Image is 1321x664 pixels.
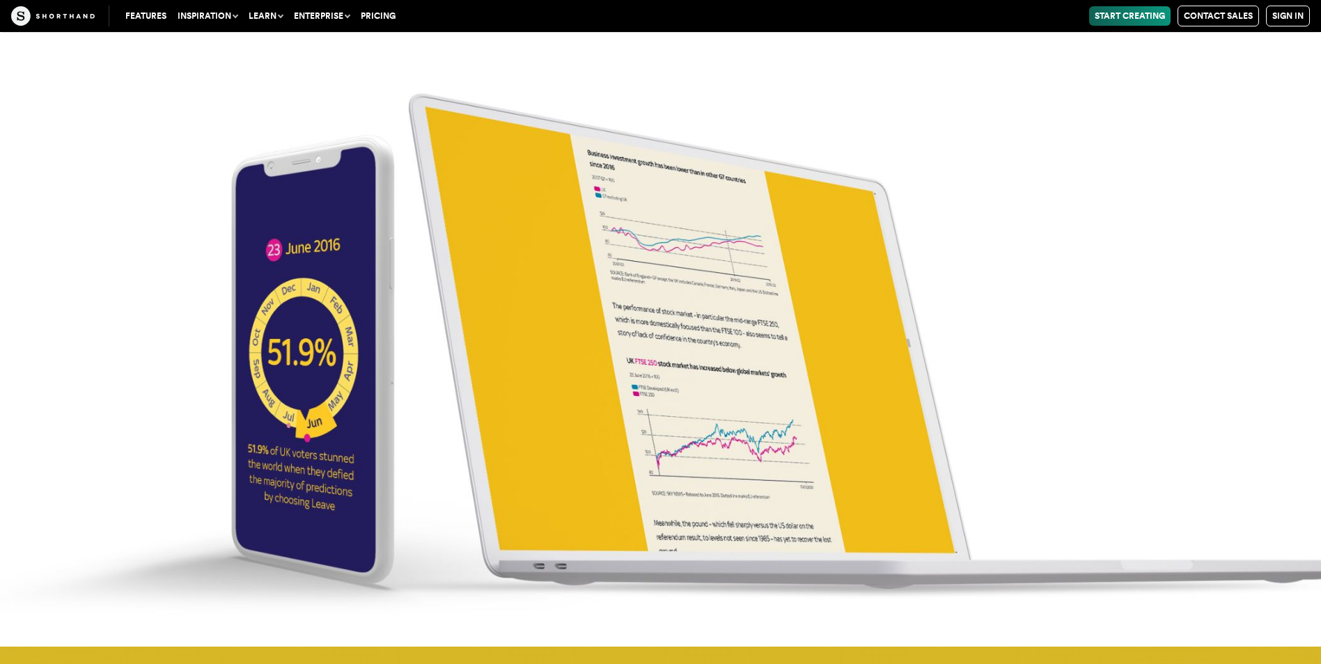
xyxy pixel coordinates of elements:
[120,6,172,26] a: Features
[243,6,288,26] button: Learn
[288,6,355,26] button: Enterprise
[1266,6,1310,26] a: Sign in
[1178,6,1259,26] a: Contact Sales
[172,6,243,26] button: Inspiration
[1089,6,1171,26] a: Start Creating
[355,6,401,26] a: Pricing
[11,6,95,26] img: The Craft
